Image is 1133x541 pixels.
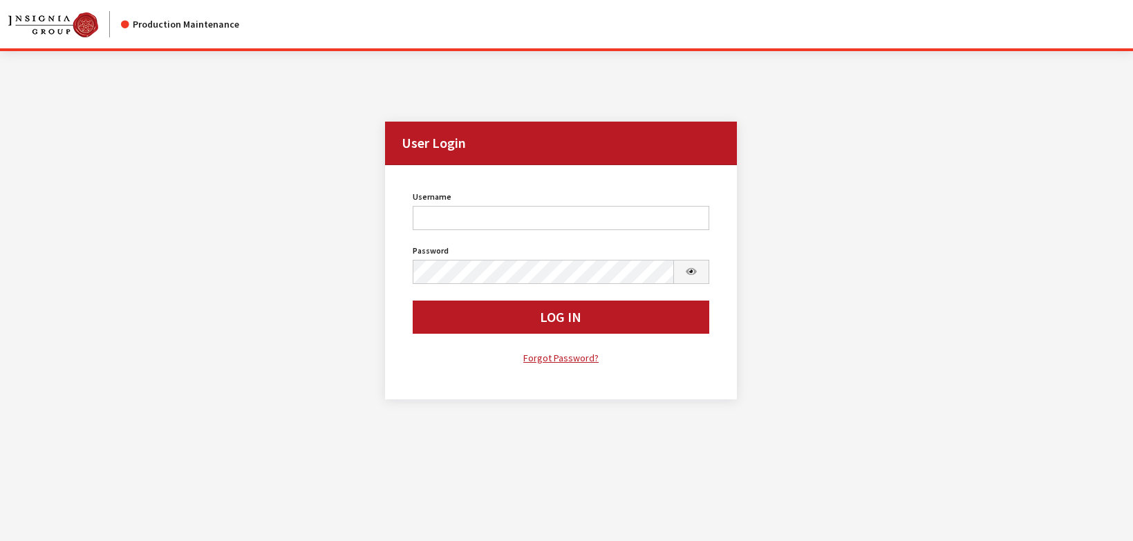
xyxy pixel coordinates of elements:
a: Insignia Group logo [8,11,121,37]
h2: User Login [385,122,737,165]
img: Catalog Maintenance [8,12,98,37]
label: Username [413,191,451,203]
button: Show Password [673,260,709,284]
div: Production Maintenance [121,17,239,32]
button: Log In [413,301,709,334]
label: Password [413,245,449,257]
a: Forgot Password? [413,350,709,366]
